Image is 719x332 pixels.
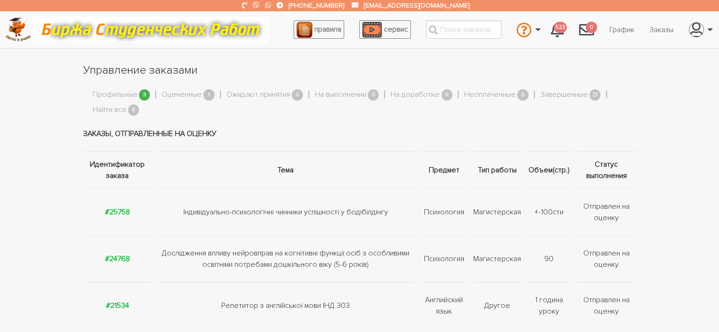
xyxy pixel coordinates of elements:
td: Английский язык [417,282,471,329]
a: #25758 [105,207,130,217]
a: На выполнении [315,89,366,101]
td: Другое [471,282,523,329]
td: Індивідуально-психологічні чинники успішності у бодібілдінгу [154,188,417,235]
td: Репетитор з англійської мови ІНД 303 [154,282,417,329]
th: Идентификатор заказа [83,151,155,188]
a: 523 [543,17,572,43]
a: #24768 [105,254,130,264]
a: На доработке [390,89,440,101]
span: сервис [384,25,408,34]
a: правила [294,20,344,39]
a: [PHONE_NUMBER] [289,1,344,9]
span: 0 [292,89,303,101]
td: 90 [523,235,574,282]
h1: Управление заказами [83,62,636,78]
td: Магистерская [471,188,523,235]
td: Отправлен на оценку [574,188,636,235]
td: Психология [417,235,471,282]
span: 0 [517,89,528,101]
a: 0 [572,17,602,43]
span: 8 [128,104,139,116]
span: 0 [586,22,597,34]
span: правила [314,25,341,34]
a: График [602,21,642,39]
td: Отправлен на оценку [574,235,636,282]
span: 21 [589,89,601,101]
td: Магистерская [471,235,523,282]
a: Завершенные [540,89,588,101]
img: motto-12e01f5a76059d5f6a28199ef077b1f78e012cfde436ab5cf1d4517935686d32.gif [33,17,269,43]
input: Поиск заказов [426,20,502,39]
a: #21534 [106,301,129,310]
img: agreement_icon-feca34a61ba7f3d1581b08bc946b2ec1ccb426f67415f344566775c155b7f62c.png [296,22,312,38]
a: Заказы [642,21,681,39]
span: 0 [368,89,379,101]
a: сервис [359,20,411,39]
td: +-100сти [523,188,574,235]
span: 0 [442,89,453,101]
td: Отправлен на оценку [574,282,636,329]
td: Заказы, отправленные на оценку [83,116,636,152]
span: 523 [554,22,567,34]
th: Тема [154,151,417,188]
a: [EMAIL_ADDRESS][DOMAIN_NAME] [364,1,469,9]
a: Профильные [93,89,138,101]
span: 1 [203,89,215,101]
a: Оцененные [162,89,202,101]
th: Тип работы [471,151,523,188]
td: Дослідження впливу нейровправ на когнітивні функції осіб з особливими освітніми потребами дошкіль... [154,235,417,282]
th: Объем(стр.) [523,151,574,188]
td: Психология [417,188,471,235]
a: Ожидают принятия [226,89,290,101]
img: play_icon-49f7f135c9dc9a03216cfdbccbe1e3994649169d890fb554cedf0eac35a01ba8.png [362,22,382,38]
a: Неоплаченные [464,89,516,101]
th: Предмет [417,151,471,188]
span: 3 [139,89,150,101]
th: Статус выполнения [574,151,636,188]
img: logo-c4363faeb99b52c628a42810ed6dfb4293a56d4e4775eb116515dfe7f33672af.png [5,17,31,42]
a: Найти все [93,104,127,116]
td: 1 година уроку [523,282,574,329]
